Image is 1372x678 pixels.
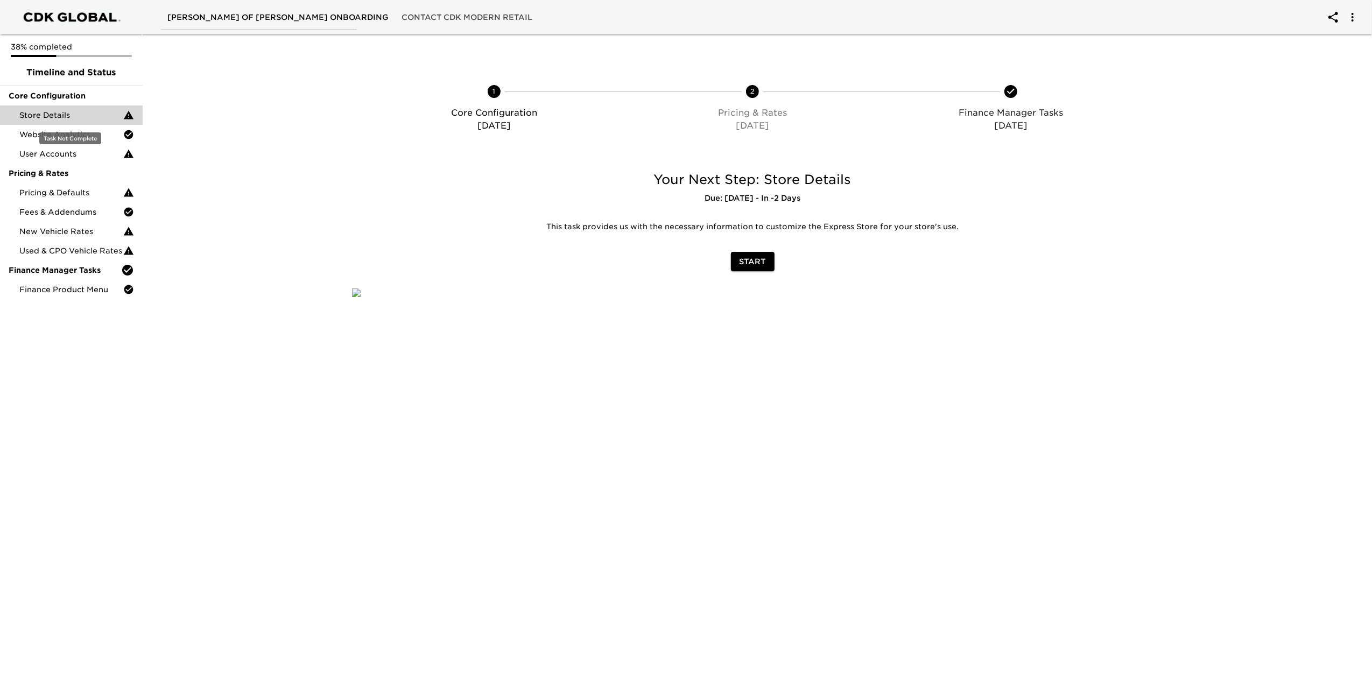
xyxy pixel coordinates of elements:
h6: Due: [DATE] - In -2 Days [352,193,1153,204]
text: 2 [750,87,755,95]
span: Store Details [19,110,123,121]
p: [DATE] [369,119,619,132]
button: Start [731,252,775,272]
h5: Your Next Step: Store Details [352,171,1153,188]
p: [DATE] [886,119,1136,132]
p: [DATE] [628,119,877,132]
span: [PERSON_NAME] of [PERSON_NAME] Onboarding [167,11,389,24]
span: Pricing & Defaults [19,187,123,198]
p: 38% completed [11,41,132,52]
p: This task provides us with the necessary information to customize the Express Store for your stor... [360,222,1145,232]
p: Core Configuration [369,107,619,119]
span: Finance Manager Tasks [9,265,121,276]
span: Pricing & Rates [9,168,134,179]
span: Finance Product Menu [19,284,123,295]
button: account of current user [1340,4,1366,30]
span: Core Configuration [9,90,134,101]
span: Website Analytics [19,129,123,140]
span: Used & CPO Vehicle Rates [19,245,123,256]
img: qkibX1zbU72zw90W6Gan%2FTemplates%2FRjS7uaFIXtg43HUzxvoG%2F3e51d9d6-1114-4229-a5bf-f5ca567b6beb.jpg [352,288,361,297]
span: Fees & Addendums [19,207,123,217]
span: Start [740,255,766,269]
span: Timeline and Status [9,66,134,79]
text: 1 [493,87,496,95]
span: New Vehicle Rates [19,226,123,237]
p: Finance Manager Tasks [886,107,1136,119]
span: Contact CDK Modern Retail [402,11,532,24]
span: User Accounts [19,149,123,159]
p: Pricing & Rates [628,107,877,119]
button: account of current user [1320,4,1346,30]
